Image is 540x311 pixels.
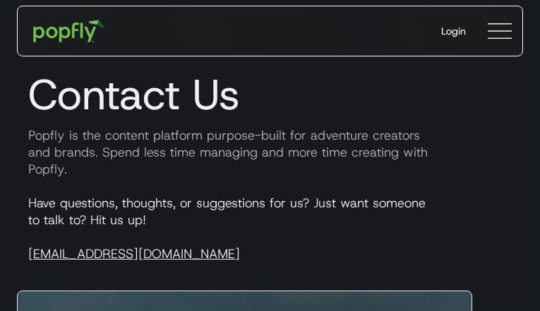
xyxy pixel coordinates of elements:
[23,10,114,52] a: home
[28,245,240,262] a: [EMAIL_ADDRESS][DOMAIN_NAME]
[441,24,466,38] div: Login
[17,69,523,120] h1: Contact Us
[17,127,523,178] p: Popfly is the content platform purpose-built for adventure creators and brands. Spend less time m...
[17,195,523,262] p: Have questions, thoughts, or suggestions for us? Just want someone to talk to? Hit us up!
[430,13,477,49] a: Login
